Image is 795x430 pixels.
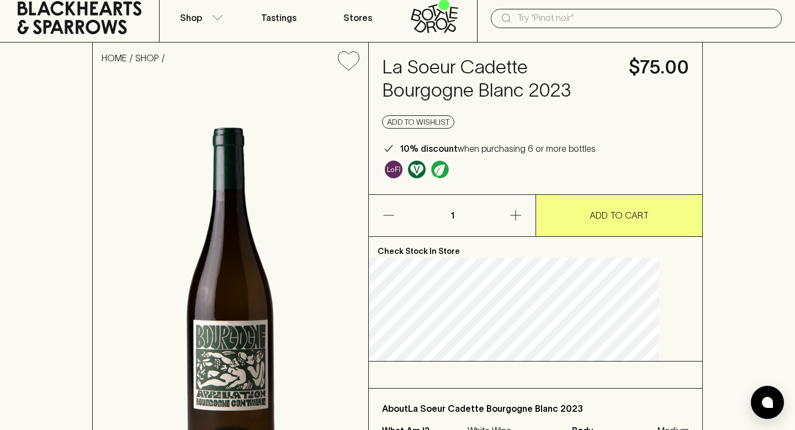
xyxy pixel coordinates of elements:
[431,161,449,178] img: Organic
[102,53,127,63] a: HOME
[385,161,402,178] img: Lo-Fi
[400,142,596,155] p: when purchasing 6 or more bottles
[382,158,405,181] a: Some may call it natural, others minimum intervention, either way, it’s hands off & maybe even a ...
[428,158,452,181] a: Organic
[536,195,702,236] button: ADD TO CART
[382,402,689,415] p: About La Soeur Cadette Bourgogne Blanc 2023
[135,53,159,63] a: SHOP
[369,237,702,258] p: Check Stock In Store
[405,158,428,181] a: Made without the use of any animal products.
[762,397,773,408] img: bubble-icon
[382,115,454,129] button: Add to wishlist
[333,47,364,75] button: Add to wishlist
[590,209,649,222] p: ADD TO CART
[382,56,616,102] h4: La Soeur Cadette Bourgogne Blanc 2023
[261,11,296,24] p: Tastings
[408,161,426,178] img: Vegan
[517,9,773,27] input: Try "Pinot noir"
[439,195,465,236] p: 1
[400,144,458,153] b: 10% discount
[343,11,372,24] p: Stores
[180,11,202,24] p: Shop
[629,56,689,79] h4: $75.00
